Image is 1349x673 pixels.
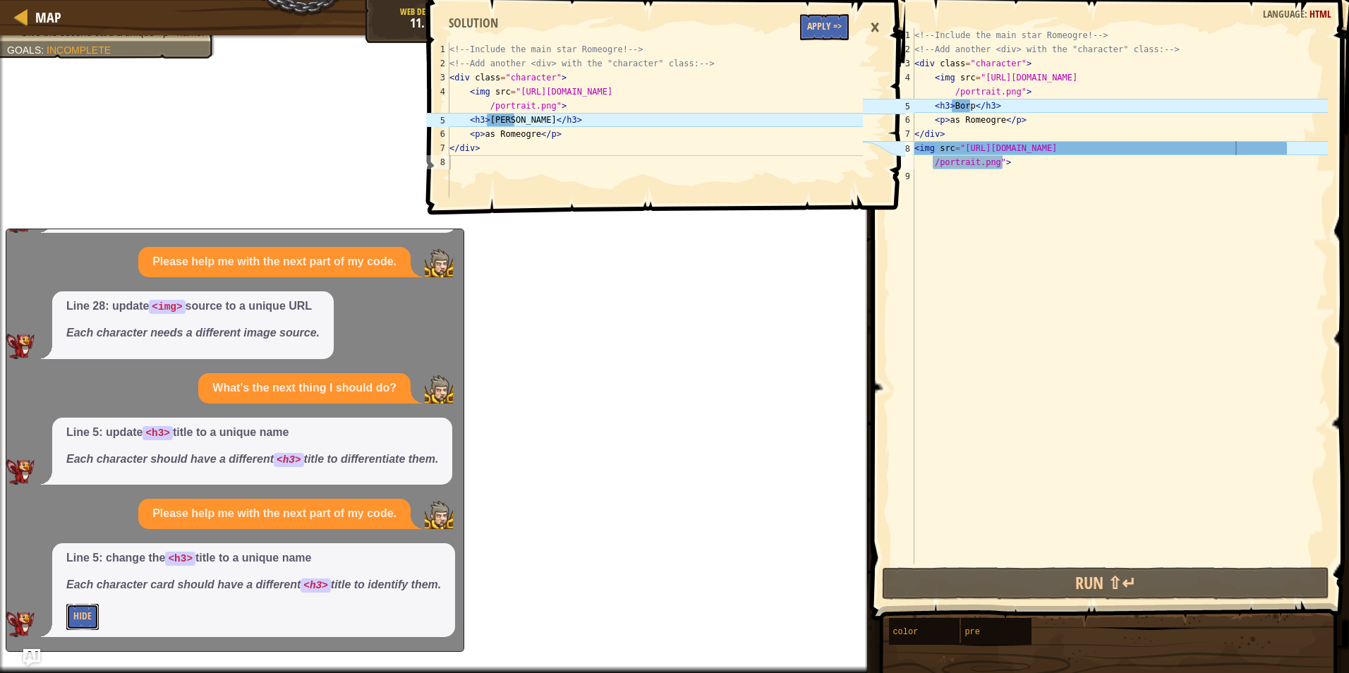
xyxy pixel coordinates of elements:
[66,453,438,465] em: Each character should have a different title to differentiate them.
[301,578,331,593] code: <h3>
[863,11,887,44] div: ×
[47,44,111,56] span: Incomplete
[1263,7,1305,20] span: Language
[66,550,441,566] p: Line 5: change the title to a unique name
[964,627,980,637] span: pre
[41,44,47,56] span: :
[274,453,304,467] code: <h3>
[891,56,914,71] div: 3
[212,380,397,396] p: What's the next thing I should do?
[66,578,441,590] em: Each character card should have a different title to identify them.
[7,44,41,56] span: Goals
[66,327,320,339] em: Each character needs a different image source.
[426,56,449,71] div: 2
[28,8,61,27] a: Map
[6,459,35,485] img: AI
[6,612,35,637] img: AI
[152,254,397,270] p: Please help me with the next part of my code.
[442,14,505,32] div: Solution
[35,8,61,27] span: Map
[426,71,449,85] div: 3
[165,552,195,566] code: <h3>
[426,42,449,56] div: 1
[891,141,914,169] div: 8
[426,113,449,127] div: 5
[66,604,99,630] button: Hide
[800,14,849,40] button: Apply =>
[893,627,918,637] span: color
[891,71,914,99] div: 4
[152,506,397,522] p: Please help me with the next part of my code.
[66,298,320,315] p: Line 28: update source to a unique URL
[149,300,185,314] code: <img>
[891,169,914,183] div: 9
[426,127,449,141] div: 6
[891,42,914,56] div: 2
[426,85,449,113] div: 4
[891,127,914,141] div: 7
[143,426,173,440] code: <h3>
[6,334,35,359] img: AI
[891,28,914,42] div: 1
[1309,7,1331,20] span: HTML
[23,649,40,666] button: Ask AI
[891,113,914,127] div: 6
[891,99,914,113] div: 5
[882,567,1329,600] button: Run ⇧↵
[426,155,449,169] div: 8
[426,141,449,155] div: 7
[1305,7,1309,20] span: :
[66,425,438,441] p: Line 5: update title to a unique name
